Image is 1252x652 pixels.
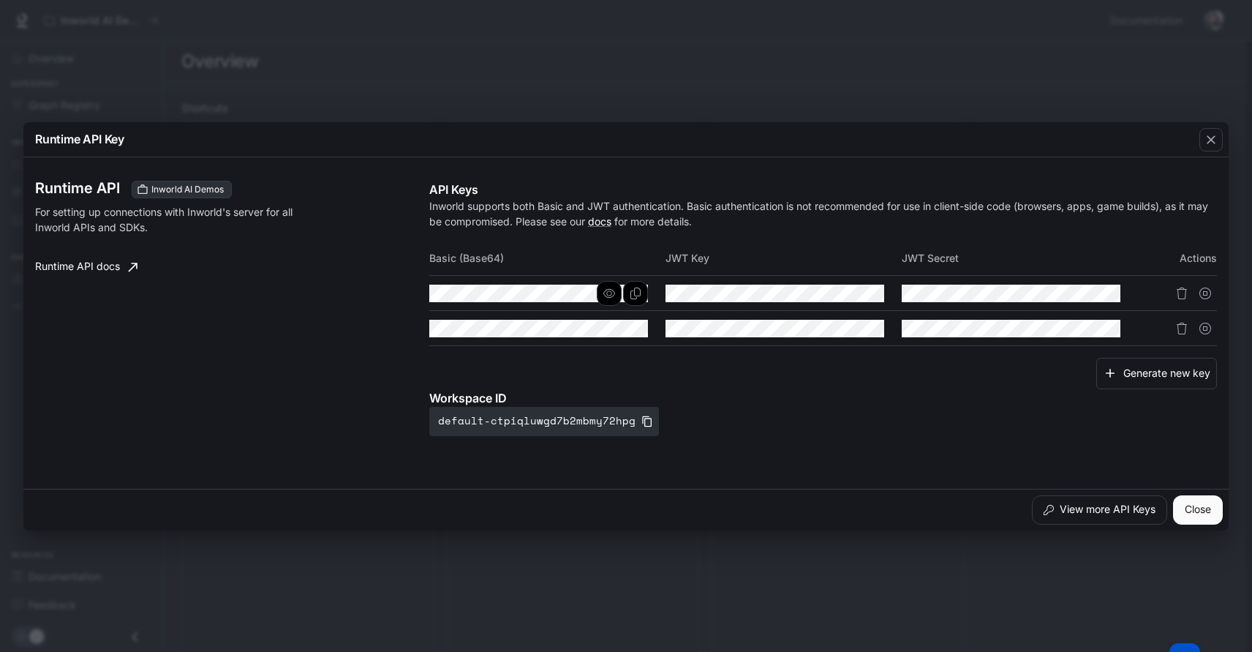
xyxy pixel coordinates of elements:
button: Suspend API key [1193,317,1217,340]
a: Runtime API docs [29,252,143,282]
button: default-ctpiqluwgd7b2mbmy72hpg [429,407,659,436]
button: Copy Basic (Base64) [623,281,648,306]
p: Runtime API Key [35,130,124,148]
h3: Runtime API [35,181,120,195]
button: Delete API key [1170,282,1193,305]
a: docs [588,215,611,228]
p: API Keys [429,181,1217,198]
button: View more API Keys [1032,495,1167,525]
th: Actions [1138,241,1217,276]
p: Workspace ID [429,389,1217,407]
div: These keys will apply to your current workspace only [132,181,232,198]
button: Suspend API key [1193,282,1217,305]
th: Basic (Base64) [429,241,665,276]
p: Inworld supports both Basic and JWT authentication. Basic authentication is not recommended for u... [429,198,1217,229]
button: Delete API key [1170,317,1193,340]
span: Inworld AI Demos [146,183,230,196]
th: JWT Key [665,241,902,276]
th: JWT Secret [902,241,1138,276]
button: Close [1173,495,1223,525]
button: Generate new key [1096,358,1217,389]
p: For setting up connections with Inworld's server for all Inworld APIs and SDKs. [35,204,322,235]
